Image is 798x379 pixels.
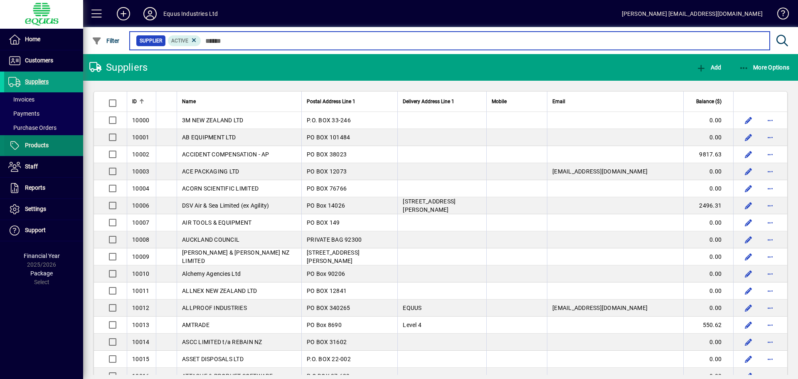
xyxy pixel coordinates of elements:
span: PO BOX 12073 [307,168,347,175]
button: More options [764,114,777,127]
button: More options [764,301,777,315]
div: Mobile [492,97,542,106]
button: Edit [742,301,755,315]
span: Balance ($) [696,97,722,106]
button: Filter [90,33,122,48]
td: 0.00 [683,129,733,146]
span: 10014 [132,339,149,345]
button: Profile [137,6,163,21]
td: 0.00 [683,180,733,197]
button: Edit [742,284,755,297]
span: [STREET_ADDRESS][PERSON_NAME] [307,249,360,264]
div: [PERSON_NAME] [EMAIL_ADDRESS][DOMAIN_NAME] [622,7,763,20]
a: Support [4,220,83,241]
a: Reports [4,178,83,198]
span: P.O. BOX 33-246 [307,117,351,124]
span: EQUUS [403,305,421,311]
span: Home [25,36,40,42]
td: 9817.63 [683,146,733,163]
span: ASCC LIMITED t/a REBAIN NZ [182,339,262,345]
span: ALLNEX NEW ZEALAND LTD [182,287,257,294]
span: AIR TOOLS & EQUIPMENT [182,219,251,226]
button: Edit [742,335,755,349]
button: Edit [742,216,755,229]
button: Add [110,6,137,21]
button: More options [764,318,777,332]
a: Settings [4,199,83,220]
span: 10015 [132,356,149,362]
span: P.O. BOX 22-002 [307,356,351,362]
span: [PERSON_NAME] & [PERSON_NAME] NZ LIMITED [182,249,289,264]
button: Edit [742,318,755,332]
span: Delivery Address Line 1 [403,97,454,106]
span: 3M NEW ZEALAND LTD [182,117,244,124]
button: Edit [742,165,755,178]
span: PO BOX 149 [307,219,340,226]
span: ACE PACKAGING LTD [182,168,239,175]
span: Settings [25,206,46,212]
span: PO Box 14026 [307,202,345,209]
span: PRIVATE BAG 92300 [307,236,362,243]
button: Edit [742,114,755,127]
td: 0.00 [683,248,733,265]
a: Staff [4,156,83,177]
td: 2496.31 [683,197,733,214]
span: Filter [92,37,120,44]
span: Active [171,38,188,44]
span: Products [25,142,49,149]
span: Alchemy Agencies Ltd [182,270,241,277]
span: ASSET DISPOSALS LTD [182,356,244,362]
span: PO BOX 340265 [307,305,350,311]
span: Purchase Orders [8,124,57,131]
span: Supplier [140,37,162,45]
td: 0.00 [683,300,733,317]
td: 0.00 [683,112,733,129]
span: Suppliers [25,78,49,85]
div: Suppliers [89,61,148,74]
button: More options [764,182,777,195]
span: Invoices [8,96,34,103]
a: Purchase Orders [4,121,83,135]
a: Invoices [4,92,83,107]
td: 0.00 [683,351,733,368]
a: Payments [4,107,83,121]
span: 10001 [132,134,149,141]
span: PO BOX 31602 [307,339,347,345]
span: More Options [739,64,790,71]
div: Name [182,97,296,106]
span: 10006 [132,202,149,209]
button: Edit [742,250,755,263]
span: Mobile [492,97,507,106]
button: Edit [742,199,755,212]
div: Equus Industries Ltd [163,7,218,20]
td: 0.00 [683,334,733,351]
span: Email [552,97,565,106]
a: Customers [4,50,83,71]
button: Edit [742,131,755,144]
td: 0.00 [683,265,733,282]
button: Edit [742,267,755,280]
span: 10004 [132,185,149,192]
td: 0.00 [683,214,733,231]
span: Package [30,270,53,277]
button: More options [764,199,777,212]
td: 0.00 [683,282,733,300]
span: AUCKLAND COUNCIL [182,236,239,243]
span: ACCIDENT COMPENSATION - AP [182,151,269,158]
button: More options [764,284,777,297]
button: Add [694,60,723,75]
button: More options [764,335,777,349]
button: More options [764,165,777,178]
span: PO BOX 101484 [307,134,350,141]
span: 10003 [132,168,149,175]
span: 10013 [132,322,149,328]
span: PO BOX 38023 [307,151,347,158]
div: Email [552,97,678,106]
button: More options [764,131,777,144]
span: Payments [8,110,39,117]
span: 10002 [132,151,149,158]
span: PO BOX 76766 [307,185,347,192]
a: Home [4,29,83,50]
span: Add [696,64,721,71]
button: Edit [742,182,755,195]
